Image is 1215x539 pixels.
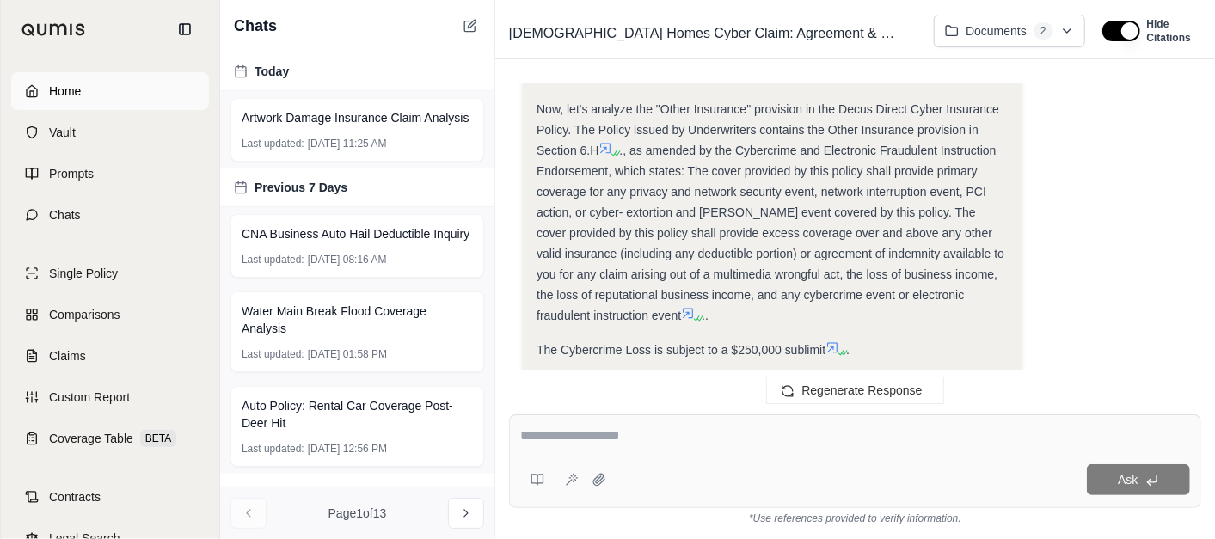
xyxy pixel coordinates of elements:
[11,337,209,375] a: Claims
[242,303,473,337] span: Water Main Break Flood Coverage Analysis
[49,347,86,364] span: Claims
[11,72,209,110] a: Home
[49,488,101,505] span: Contracts
[255,484,354,501] span: Previous 30 Days
[308,253,387,266] span: [DATE] 08:16 AM
[934,15,1085,47] button: Documents2
[21,23,86,36] img: Qumis Logo
[171,15,199,43] button: Collapse sidebar
[11,196,209,234] a: Chats
[11,378,209,416] a: Custom Report
[11,420,209,457] a: Coverage TableBETA
[242,225,469,242] span: CNA Business Auto Hail Deductible Inquiry
[49,206,81,224] span: Chats
[11,296,209,334] a: Comparisons
[502,20,920,47] div: Edit Title
[242,442,304,456] span: Last updated:
[49,83,81,100] span: Home
[49,124,76,141] span: Vault
[242,347,304,361] span: Last updated:
[308,442,387,456] span: [DATE] 12:56 PM
[11,155,209,193] a: Prompts
[1147,17,1191,45] span: Hide Citations
[328,505,387,522] span: Page 1 of 13
[49,389,130,406] span: Custom Report
[11,113,209,151] a: Vault
[1087,464,1190,495] button: Ask
[242,137,304,150] span: Last updated:
[537,102,999,157] span: Now, let's analyze the "Other Insurance" provision in the Decus Direct Cyber Insurance Policy. Th...
[242,253,304,266] span: Last updated:
[140,430,176,447] span: BETA
[49,265,118,282] span: Single Policy
[49,306,120,323] span: Comparisons
[1034,22,1053,40] span: 2
[242,397,473,432] span: Auto Policy: Rental Car Coverage Post-Deer Hit
[801,383,922,397] span: Regenerate Response
[308,347,387,361] span: [DATE] 01:58 PM
[234,14,277,38] span: Chats
[11,478,209,516] a: Contracts
[11,254,209,292] a: Single Policy
[766,377,943,404] button: Regenerate Response
[502,20,907,47] span: [DEMOGRAPHIC_DATA] Homes Cyber Claim: Agreement & Chubb Coverage
[255,179,347,196] span: Previous 7 Days
[509,508,1201,525] div: *Use references provided to verify information.
[255,63,289,80] span: Today
[966,22,1027,40] span: Documents
[702,309,709,322] span: ..
[846,343,850,357] span: .
[49,165,94,182] span: Prompts
[49,430,133,447] span: Coverage Table
[308,137,387,150] span: [DATE] 11:25 AM
[242,109,469,126] span: Artwork Damage Insurance Claim Analysis
[537,144,1004,322] span: ., as amended by the Cybercrime and Electronic Fraudulent Instruction Endorsement, which states: ...
[1118,473,1138,487] span: Ask
[460,15,481,36] button: New Chat
[537,343,825,357] span: The Cybercrime Loss is subject to a $250,000 sublimit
